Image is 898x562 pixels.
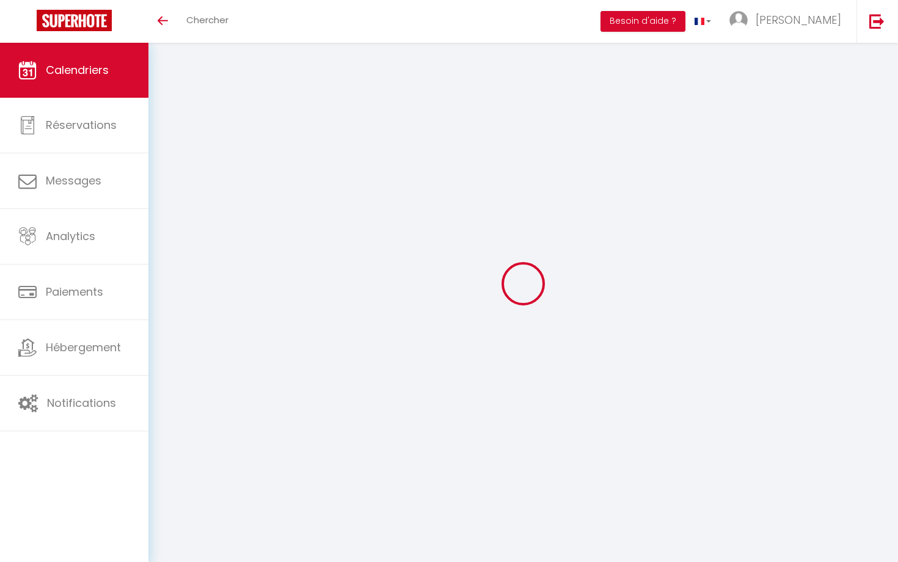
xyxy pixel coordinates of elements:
button: Besoin d'aide ? [600,11,685,32]
span: Analytics [46,228,95,244]
img: Super Booking [37,10,112,31]
span: Réservations [46,117,117,133]
span: Chercher [186,13,228,26]
img: ... [729,11,748,29]
span: Calendriers [46,62,109,78]
span: Notifications [47,395,116,411]
span: Messages [46,173,101,188]
span: Paiements [46,284,103,299]
span: Hébergement [46,340,121,355]
span: [PERSON_NAME] [756,12,841,27]
img: logout [869,13,885,29]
